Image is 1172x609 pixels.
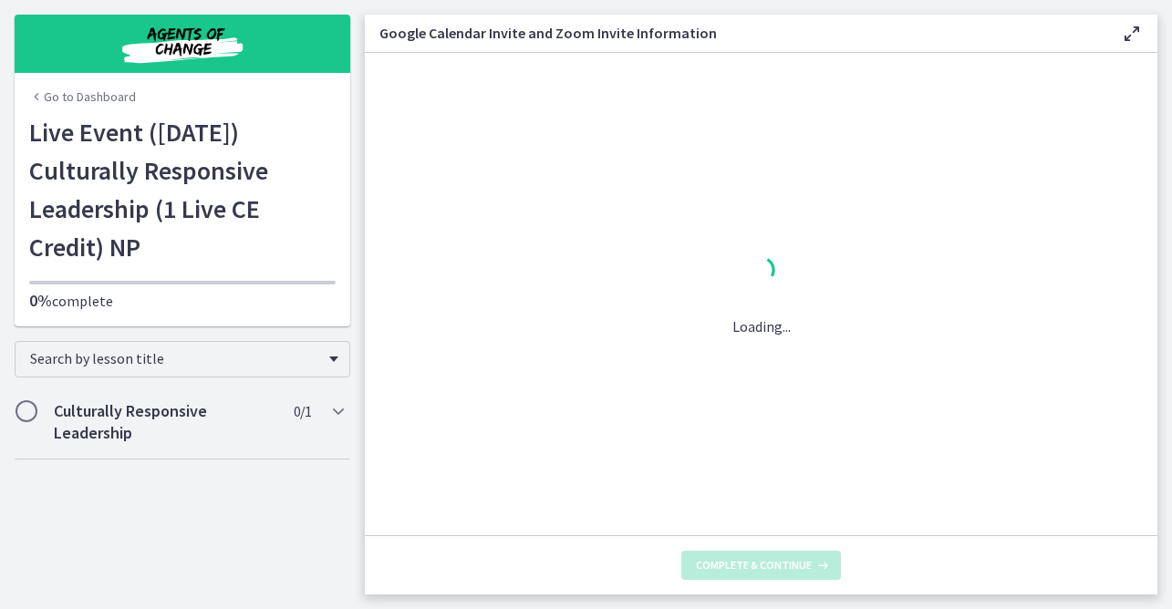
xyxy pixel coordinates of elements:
div: 1 [732,252,791,294]
span: Complete & continue [696,558,812,573]
h2: Culturally Responsive Leadership [54,400,276,444]
p: Loading... [732,315,791,337]
span: Search by lesson title [30,349,320,367]
div: Search by lesson title [15,341,350,377]
h1: Live Event ([DATE]) Culturally Responsive Leadership (1 Live CE Credit) NP [29,113,336,266]
p: complete [29,290,336,312]
img: Agents of Change Social Work Test Prep [73,22,292,66]
span: 0% [29,290,52,311]
span: 0 / 1 [294,400,311,422]
a: Go to Dashboard [29,88,136,106]
h3: Google Calendar Invite and Zoom Invite Information [379,22,1092,44]
button: Complete & continue [681,551,841,580]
